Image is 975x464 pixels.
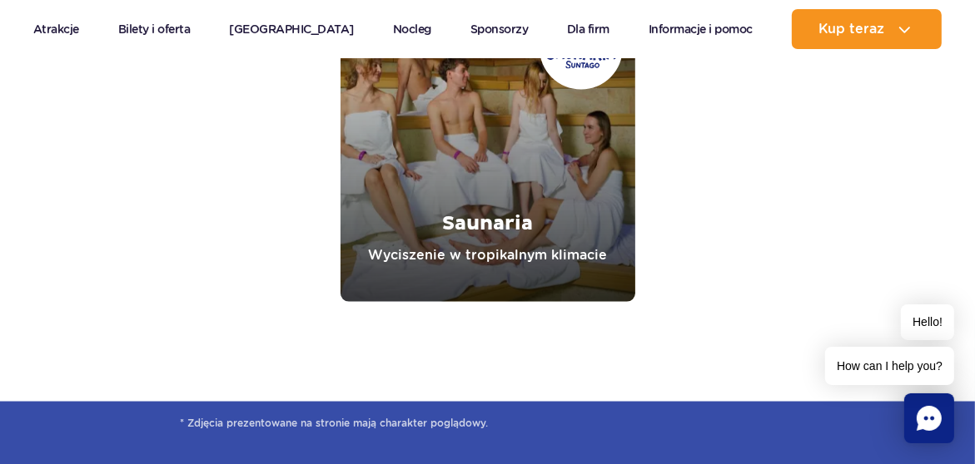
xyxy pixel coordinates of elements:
[649,9,753,49] a: Informacje i pomoc
[818,22,884,37] span: Kup teraz
[792,9,942,49] button: Kup teraz
[901,304,954,340] span: Hello!
[904,393,954,443] div: Chat
[118,9,191,49] a: Bilety i oferta
[393,9,431,49] a: Nocleg
[33,9,79,49] a: Atrakcje
[825,347,954,385] span: How can I help you?
[470,9,529,49] a: Sponsorzy
[567,9,609,49] a: Dla firm
[229,9,354,49] a: [GEOGRAPHIC_DATA]
[181,415,795,432] span: * Zdjęcia prezentowane na stronie mają charakter poglądowy.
